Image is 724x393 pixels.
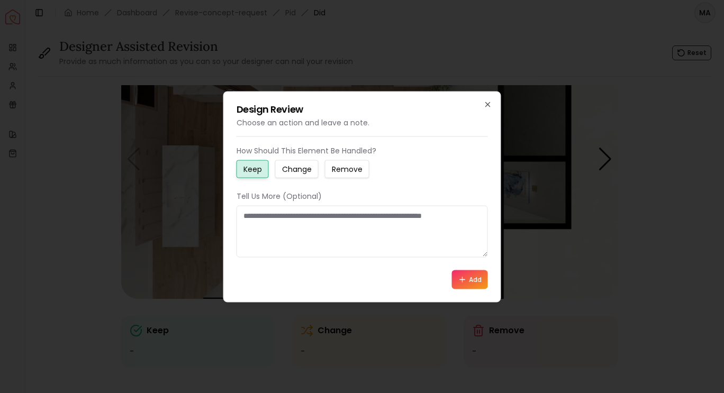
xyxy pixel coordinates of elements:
[275,160,319,178] button: Change
[237,190,488,201] p: Tell Us More (Optional)
[452,270,488,289] button: Add
[237,104,488,114] h2: Design Review
[237,145,488,156] p: How Should This Element Be Handled?
[282,163,312,174] small: Change
[243,163,262,174] small: Keep
[332,163,363,174] small: Remove
[237,117,488,127] p: Choose an action and leave a note.
[325,160,369,178] button: Remove
[237,160,269,178] button: Keep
